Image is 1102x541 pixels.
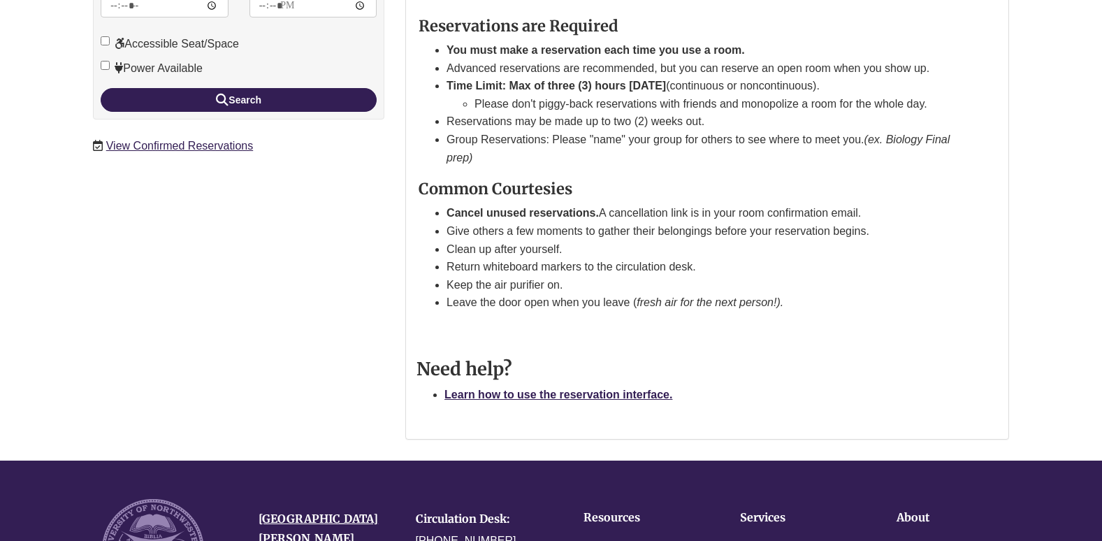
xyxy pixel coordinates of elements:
[447,77,964,113] li: (continuous or noncontinuous).
[447,80,666,92] strong: Time Limit: Max of three (3) hours [DATE]
[447,258,964,276] li: Return whiteboard markers to the circulation desk.
[583,512,697,524] h4: Resources
[444,389,672,401] a: Learn how to use the reservation interface.
[259,512,378,526] a: [GEOGRAPHIC_DATA]
[101,61,110,70] input: Power Available
[474,95,964,113] li: Please don't piggy-back reservations with friends and monopolize a room for the whole day.
[101,36,110,45] input: Accessible Seat/Space
[447,276,964,294] li: Keep the air purifier on.
[447,113,964,131] li: Reservations may be made up to two (2) weeks out.
[447,44,745,56] strong: You must make a reservation each time you use a room.
[447,59,964,78] li: Advanced reservations are recommended, but you can reserve an open room when you show up.
[101,59,203,78] label: Power Available
[101,35,239,53] label: Accessible Seat/Space
[740,512,853,524] h4: Services
[447,134,950,164] em: (ex. Biology Final prep)
[897,512,1010,524] h4: About
[101,88,377,112] button: Search
[416,513,551,526] h4: Circulation Desk:
[419,179,572,199] strong: Common Courtesies
[447,240,964,259] li: Clean up after yourself.
[447,204,964,222] li: A cancellation link is in your room confirmation email.
[106,140,253,152] a: View Confirmed Reservations
[447,131,964,166] li: Group Reservations: Please "name" your group for others to see where to meet you.
[419,16,618,36] strong: Reservations are Required
[447,222,964,240] li: Give others a few moments to gather their belongings before your reservation begins.
[447,294,964,312] li: Leave the door open when you leave (
[637,296,783,308] em: fresh air for the next person!).
[416,358,512,380] strong: Need help?
[447,207,599,219] strong: Cancel unused reservations.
